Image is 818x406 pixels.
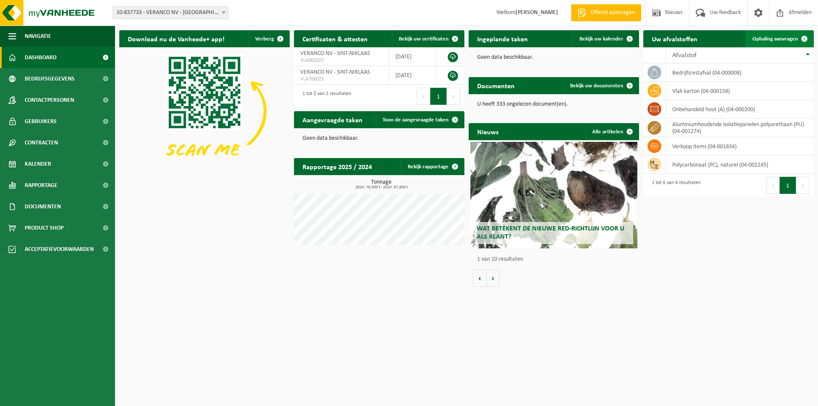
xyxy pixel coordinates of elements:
h2: Documenten [469,77,523,94]
p: Geen data beschikbaar. [302,135,456,141]
h3: Tonnage [298,179,464,190]
span: VERANCO NV - SINT-NIKLAAS [300,69,370,75]
span: Gebruikers [25,111,57,132]
a: Bekijk uw documenten [563,77,638,94]
a: Toon de aangevraagde taken [376,111,464,128]
h2: Download nu de Vanheede+ app! [119,30,233,47]
button: Next [796,177,809,194]
p: U heeft 333 ongelezen document(en). [477,101,631,107]
button: Vorige [473,270,487,287]
span: Product Shop [25,217,63,239]
span: Toon de aangevraagde taken [383,117,449,123]
h2: Aangevraagde taken [294,111,371,128]
td: verkoop items (04-001834) [666,137,814,155]
a: Offerte aanvragen [571,4,641,21]
span: Acceptatievoorwaarden [25,239,94,260]
a: Wat betekent de nieuwe RED-richtlijn voor u als klant? [470,142,637,248]
button: Verberg [248,30,289,47]
span: Contactpersonen [25,89,74,111]
span: VERANCO NV - SINT-NIKLAAS [300,50,370,57]
span: Bekijk uw kalender [579,36,623,42]
span: Ophaling aanvragen [752,36,798,42]
span: VLA001027 [300,57,382,64]
span: 10-837733 - VERANCO NV - SINT-NIKLAAS [112,6,228,19]
button: Previous [766,177,780,194]
span: 10-837733 - VERANCO NV - SINT-NIKLAAS [113,7,228,19]
span: Rapportage [25,175,58,196]
span: Dashboard [25,47,57,68]
span: 2024: 76,500 t - 2025: 67,800 t [298,185,464,190]
span: Kalender [25,153,51,175]
span: Offerte aanvragen [588,9,637,17]
a: Ophaling aanvragen [746,30,813,47]
td: vlak karton (04-000158) [666,82,814,100]
h2: Certificaten & attesten [294,30,376,47]
span: Verberg [255,36,274,42]
span: Contracten [25,132,58,153]
span: Afvalstof [672,52,697,59]
td: [DATE] [389,47,436,66]
h2: Nieuws [469,123,507,140]
button: Next [447,88,460,105]
button: 1 [780,177,796,194]
span: VLA706023 [300,76,382,83]
div: 1 tot 2 van 2 resultaten [298,87,351,106]
td: aluminiumhoudende isolatiepanelen polyurethaan (PU) (04-001274) [666,118,814,137]
td: onbehandeld hout (A) (04-000200) [666,100,814,118]
button: Volgende [487,270,500,287]
td: [DATE] [389,66,436,85]
span: Navigatie [25,26,51,47]
span: Bekijk uw certificaten [399,36,449,42]
p: 1 van 10 resultaten [477,256,635,262]
h2: Rapportage 2025 / 2024 [294,158,380,175]
button: Previous [417,88,430,105]
span: Bedrijfsgegevens [25,68,75,89]
strong: [PERSON_NAME] [516,9,558,16]
h2: Uw afvalstoffen [643,30,706,47]
a: Bekijk rapportage [401,158,464,175]
img: Download de VHEPlus App [119,47,290,175]
span: Bekijk uw documenten [570,83,623,89]
a: Bekijk uw certificaten [392,30,464,47]
a: Bekijk uw kalender [573,30,638,47]
td: bedrijfsrestafval (04-000008) [666,63,814,82]
button: 1 [430,88,447,105]
p: Geen data beschikbaar. [477,55,631,60]
td: polycarbonaat (PC), naturel (04-002245) [666,155,814,174]
span: Documenten [25,196,61,217]
h2: Ingeplande taken [469,30,536,47]
a: Alle artikelen [585,123,638,140]
span: Wat betekent de nieuwe RED-richtlijn voor u als klant? [477,225,624,240]
div: 1 tot 6 van 6 resultaten [648,176,700,195]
